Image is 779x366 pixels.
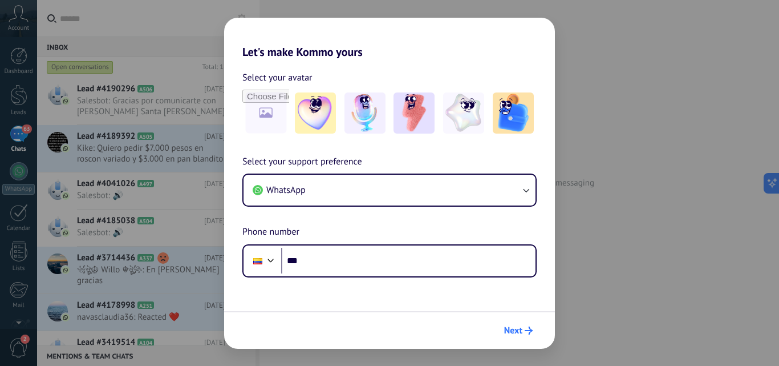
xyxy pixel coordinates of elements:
[224,18,555,59] h2: Let's make Kommo yours
[242,225,299,240] span: Phone number
[493,92,534,134] img: -5.jpeg
[242,155,362,170] span: Select your support preference
[499,321,538,340] button: Next
[295,92,336,134] img: -1.jpeg
[504,327,522,335] span: Next
[244,175,535,206] button: WhatsApp
[443,92,484,134] img: -4.jpeg
[344,92,386,134] img: -2.jpeg
[247,249,269,273] div: Colombia: + 57
[266,184,306,196] span: WhatsApp
[393,92,435,134] img: -3.jpeg
[242,70,313,85] span: Select your avatar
